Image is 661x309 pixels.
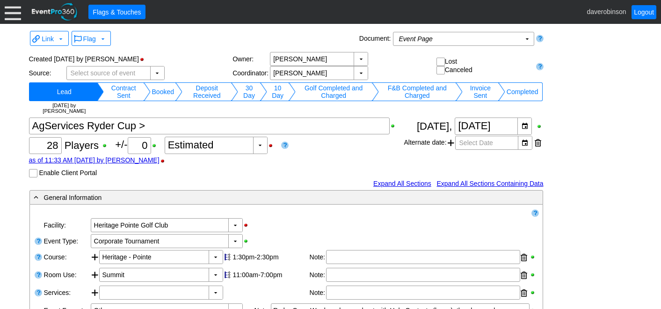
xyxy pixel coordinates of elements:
span: Select Date [458,136,495,149]
span: Flag [83,35,96,43]
div: Remove room [521,268,527,282]
div: Coordinator: [232,69,270,77]
span: Flag [74,33,107,44]
span: Select source of event [69,66,138,80]
span: General Information [44,194,102,201]
div: Hide Status Bar when printing; click to show Status Bar when printing. [139,56,150,63]
span: Link [32,33,65,44]
div: Remove this date [535,136,541,150]
span: daverobinson [587,7,626,15]
td: Change status to Golf Completed and Charged [296,82,372,101]
div: Remove course [521,250,527,265]
img: EventPro360 [30,1,79,22]
td: Change status to Lead [32,82,97,101]
div: Room Use: [43,267,90,285]
div: Show Plus/Minus Count when printing; click to hide Plus/Minus Count when printing. [151,142,162,149]
div: Services: [43,285,90,302]
td: Change status to Invoice Sent [463,82,498,101]
div: Note: [310,268,326,283]
div: Hide Guest Count Status when printing; click to show Guest Count Status when printing. [268,142,278,149]
div: Show Event Title when printing; click to hide Event Title when printing. [390,123,400,129]
div: Edit start & end times [232,268,309,282]
div: Remove service [521,286,527,300]
div: Alternate date: [404,135,543,151]
div: Lost Canceled [436,58,532,75]
div: Show Room Use when printing; click to hide Room Use when printing. [530,272,538,278]
div: Document: [357,32,393,48]
td: Change status to Contract Sent [104,82,143,101]
td: Change status to Booked [151,82,175,101]
div: 11:00am-7:00pm [233,271,307,279]
div: Show this item on timeline; click to toggle [223,268,232,282]
div: Source: [29,69,66,77]
div: Edit start & end times [232,250,309,264]
span: Link [42,35,54,43]
label: Enable Client Portal [39,169,97,177]
a: Expand All Sections [373,180,431,187]
span: +/- [115,139,164,150]
div: Add room [91,268,99,284]
div: Show this item on timeline; click to toggle [223,250,232,264]
div: Created [DATE] by [PERSON_NAME] [29,52,233,66]
div: Hide Facility when printing; click to show Facility when printing. [243,222,254,228]
div: Add course [91,250,99,266]
div: Show Event Type when printing; click to hide Event Type when printing. [243,238,254,244]
div: Add service [91,286,99,302]
div: Show Course when printing; click to hide Course when printing. [530,254,538,260]
div: Hide Guest Count Stamp when printing; click to show Guest Count Stamp when printing. [160,158,170,164]
div: Facility: [43,217,90,233]
td: Change status to Completed [505,82,540,101]
span: [DATE], [417,120,452,132]
div: 1:30pm-2:30pm [233,253,307,261]
td: Change status to 10 Day [267,82,289,101]
div: Course: [43,249,90,267]
td: Change status to Deposit Received [182,82,231,101]
a: Expand All Sections Containing Data [436,180,543,187]
div: Show Event Date when printing; click to hide Event Date when printing. [536,123,544,130]
a: Logout [632,5,656,19]
td: [DATE] by [PERSON_NAME] [32,101,97,115]
div: Menu: Click or 'Crtl+M' to toggle menu open/close [5,4,21,20]
div: Show Guest Count when printing; click to hide Guest Count when printing. [102,142,112,149]
div: Owner: [232,55,270,63]
td: Change status to F&B Completed and Charged [379,82,456,101]
span: Players [65,140,99,151]
span: Add another alternate date [448,136,454,150]
div: Note: [310,286,326,301]
span: Flags & Touches [91,7,143,17]
i: Event Page [399,35,433,43]
div: Show Services when printing; click to hide Services when printing. [530,289,538,296]
a: as of 11:33 AM [DATE] by [PERSON_NAME] [29,156,160,164]
div: Event Type: [43,233,90,249]
div: General Information [32,192,502,203]
div: Note: [310,250,326,265]
td: Change status to 30 Day [238,82,260,101]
